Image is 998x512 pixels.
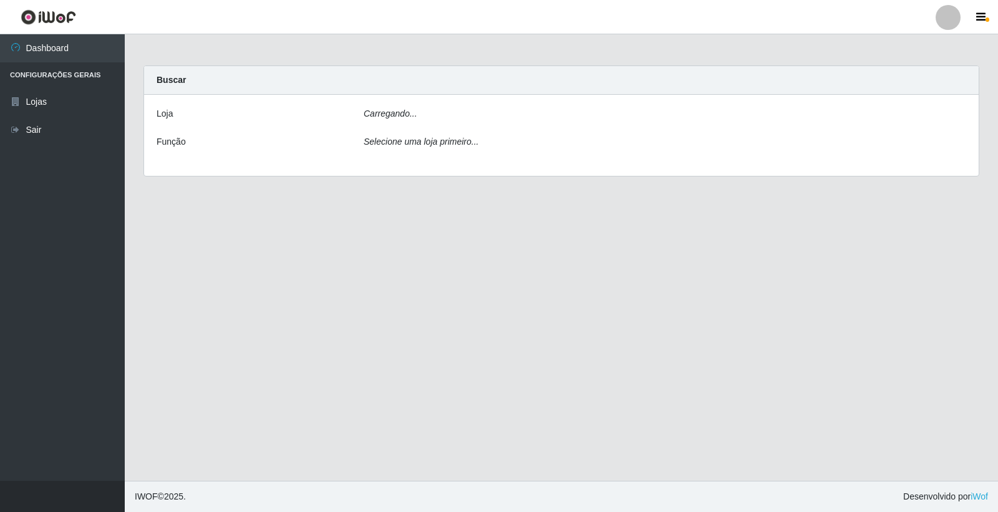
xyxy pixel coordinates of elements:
[364,137,478,147] i: Selecione uma loja primeiro...
[157,135,186,148] label: Função
[135,490,186,503] span: © 2025 .
[903,490,988,503] span: Desenvolvido por
[157,75,186,85] strong: Buscar
[21,9,76,25] img: CoreUI Logo
[135,491,158,501] span: IWOF
[971,491,988,501] a: iWof
[157,107,173,120] label: Loja
[364,109,417,118] i: Carregando...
